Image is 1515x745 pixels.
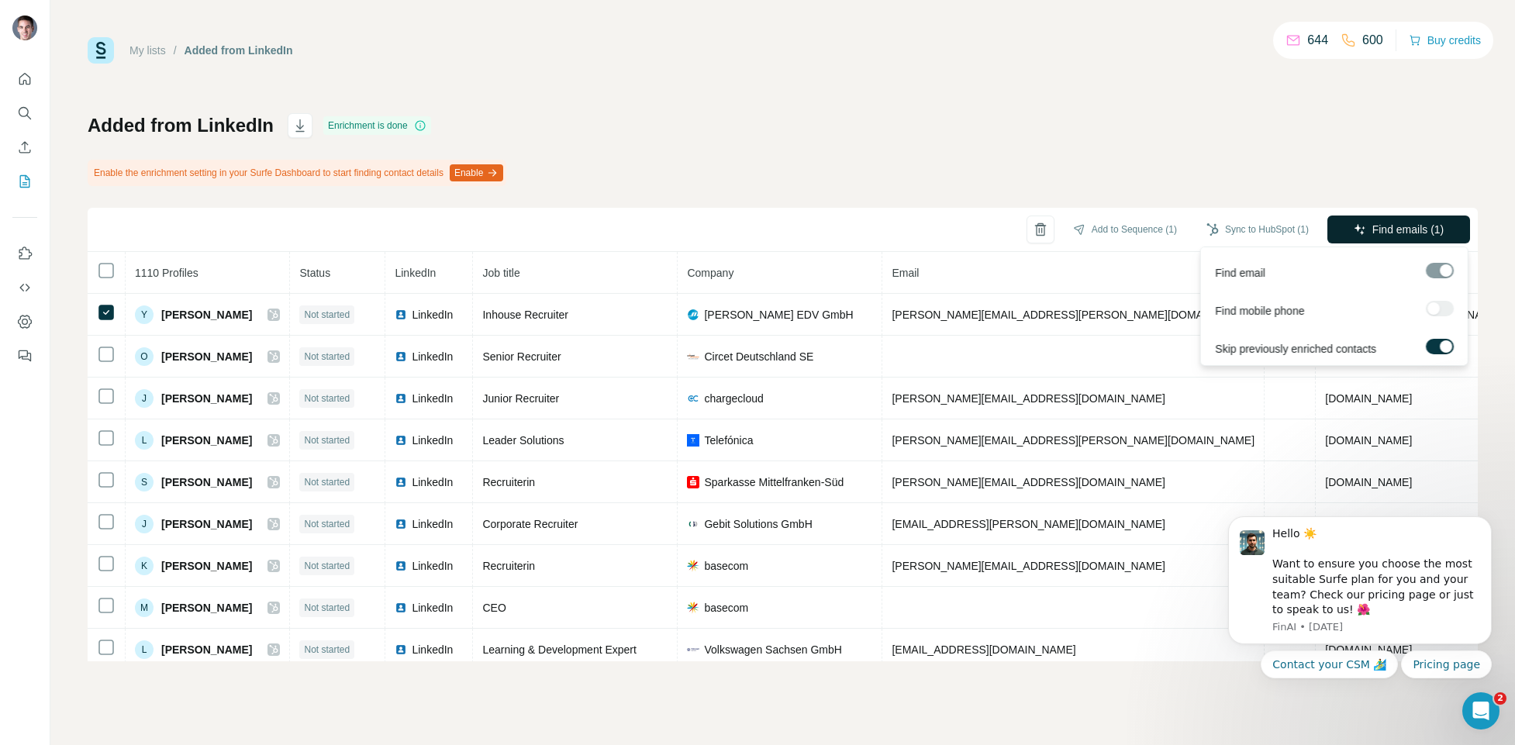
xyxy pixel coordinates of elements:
img: company-logo [687,350,699,363]
img: company-logo [687,643,699,656]
button: Use Surfe on LinkedIn [12,240,37,267]
iframe: Intercom notifications message [1205,497,1515,737]
button: Sync to HubSpot (1) [1196,218,1320,241]
img: LinkedIn logo [395,643,407,656]
span: 2 [1494,692,1506,705]
img: company-logo [687,476,699,488]
span: Volkswagen Sachsen GmbH [704,642,841,657]
span: [PERSON_NAME] EDV GmbH [704,307,853,322]
span: Not started [304,433,350,447]
button: Find emails (1) [1327,216,1470,243]
button: Enable [450,164,503,181]
span: Corporate Recruiter [482,518,578,530]
button: Feedback [12,342,37,370]
img: LinkedIn logo [395,350,407,363]
span: [PERSON_NAME][EMAIL_ADDRESS][DOMAIN_NAME] [892,476,1165,488]
span: [DOMAIN_NAME] [1325,392,1412,405]
img: LinkedIn logo [395,434,407,447]
button: Enrich CSV [12,133,37,161]
span: chargecloud [704,391,763,406]
img: LinkedIn logo [395,602,407,614]
span: Status [299,267,330,279]
span: [PERSON_NAME][EMAIL_ADDRESS][PERSON_NAME][DOMAIN_NAME] [892,434,1254,447]
span: [EMAIL_ADDRESS][DOMAIN_NAME] [892,643,1075,656]
img: LinkedIn logo [395,560,407,572]
div: Enable the enrichment setting in your Surfe Dashboard to start finding contact details [88,160,506,186]
div: Y [135,305,154,324]
span: Inhouse Recruiter [482,309,568,321]
img: LinkedIn logo [395,392,407,405]
span: Not started [304,517,350,531]
span: LinkedIn [412,307,453,322]
span: LinkedIn [412,349,453,364]
button: Buy credits [1409,29,1481,51]
span: LinkedIn [412,516,453,532]
span: LinkedIn [412,474,453,490]
div: M [135,598,154,617]
span: [PERSON_NAME] [161,307,252,322]
span: [PERSON_NAME] [161,558,252,574]
span: Senior Recruiter [482,350,561,363]
div: O [135,347,154,366]
span: Not started [304,601,350,615]
span: [PERSON_NAME] [161,391,252,406]
span: LinkedIn [395,267,436,279]
span: Find mobile phone [1215,303,1304,319]
img: company-logo [687,518,699,530]
div: K [135,557,154,575]
span: LinkedIn [412,558,453,574]
img: Surfe Logo [88,37,114,64]
span: [PERSON_NAME] [161,474,252,490]
span: [PERSON_NAME] [161,642,252,657]
span: Skip previously enriched contacts [1215,341,1376,357]
img: company-logo [687,392,699,405]
button: Use Surfe API [12,274,37,302]
span: [DOMAIN_NAME] [1325,476,1412,488]
button: Dashboard [12,308,37,336]
span: Recruiterin [482,476,535,488]
img: LinkedIn logo [395,309,407,321]
span: Sparkasse Mittelfranken-Süd [704,474,844,490]
img: company-logo [687,309,699,321]
span: LinkedIn [412,600,453,616]
span: Gebit Solutions GmbH [704,516,812,532]
button: My lists [12,167,37,195]
span: Not started [304,391,350,405]
span: Telefónica [704,433,753,448]
span: LinkedIn [412,391,453,406]
div: J [135,389,154,408]
span: [PERSON_NAME] [161,516,252,532]
span: Recruiterin [482,560,535,572]
div: L [135,431,154,450]
span: Find email [1215,265,1265,281]
div: L [135,640,154,659]
span: Not started [304,643,350,657]
span: Email [892,267,919,279]
span: [DOMAIN_NAME] [1325,434,1412,447]
span: [PERSON_NAME] [161,433,252,448]
iframe: Intercom live chat [1462,692,1499,729]
div: J [135,515,154,533]
span: Junior Recruiter [482,392,559,405]
span: [EMAIL_ADDRESS][PERSON_NAME][DOMAIN_NAME] [892,518,1165,530]
span: [PERSON_NAME][EMAIL_ADDRESS][PERSON_NAME][DOMAIN_NAME] [892,309,1254,321]
span: Job title [482,267,519,279]
img: LinkedIn logo [395,476,407,488]
img: Avatar [12,16,37,40]
img: company-logo [687,434,699,447]
span: CEO [482,602,506,614]
div: Enrichment is done [323,116,431,135]
span: [PERSON_NAME][EMAIL_ADDRESS][DOMAIN_NAME] [892,560,1165,572]
span: LinkedIn [412,642,453,657]
span: Circet Deutschland SE [704,349,813,364]
span: Not started [304,475,350,489]
button: Quick start [12,65,37,93]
